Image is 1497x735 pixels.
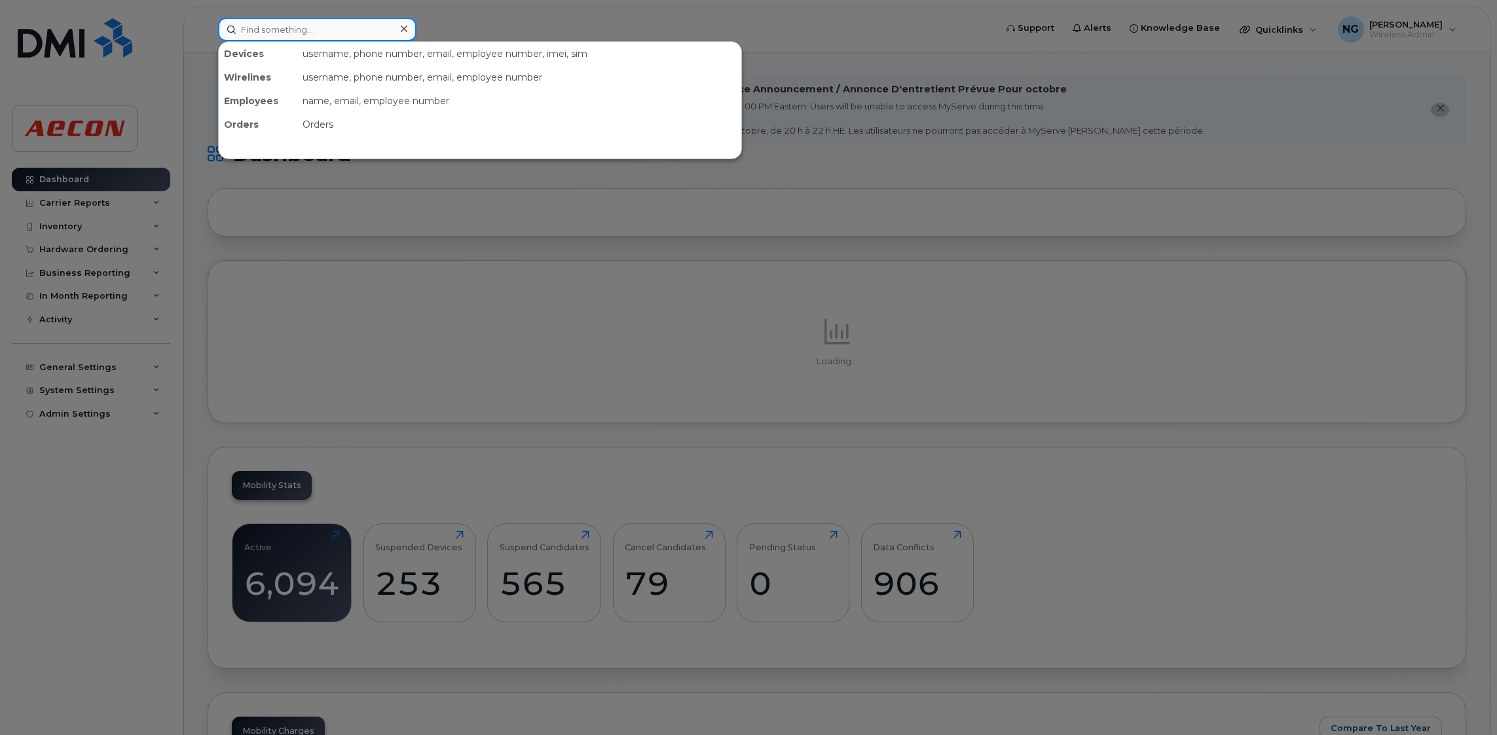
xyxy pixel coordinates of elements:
div: Orders [297,113,741,136]
div: Wirelines [219,66,297,89]
div: Orders [219,113,297,136]
div: username, phone number, email, employee number [297,66,741,89]
div: name, email, employee number [297,89,741,113]
div: Devices [219,42,297,66]
div: username, phone number, email, employee number, imei, sim [297,42,741,66]
div: Employees [219,89,297,113]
